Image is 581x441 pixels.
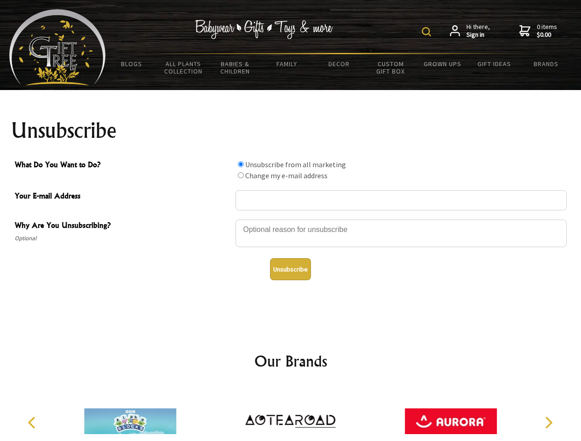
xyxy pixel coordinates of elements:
a: All Plants Collection [158,54,210,81]
span: Your E-mail Address [15,190,231,204]
button: Next [538,413,558,433]
img: Babyware - Gifts - Toys and more... [9,9,106,85]
strong: Sign in [466,31,490,39]
img: product search [422,27,431,36]
span: Hi there, [466,23,490,39]
a: Family [261,54,313,73]
a: Brands [520,54,572,73]
h2: Our Brands [18,350,563,372]
input: What Do You Want to Do? [238,161,244,167]
textarea: Why Are You Unsubscribing? [236,220,567,247]
h1: Unsubscribe [11,119,570,141]
button: Previous [23,413,43,433]
label: Unsubscribe from all marketing [245,160,346,169]
span: Optional [15,233,231,244]
a: Babies & Children [209,54,261,81]
a: Grown Ups [416,54,468,73]
a: Decor [313,54,365,73]
a: Custom Gift Box [365,54,417,81]
span: What Do You Want to Do? [15,159,231,172]
span: 0 items [537,23,557,39]
a: BLOGS [106,54,158,73]
a: 0 items$0.00 [519,23,557,39]
label: Change my e-mail address [245,171,328,180]
button: Unsubscribe [270,258,311,280]
strong: $0.00 [537,31,557,39]
span: Why Are You Unsubscribing? [15,220,231,233]
input: What Do You Want to Do? [238,172,244,178]
a: Hi there,Sign in [450,23,490,39]
a: Gift Ideas [468,54,520,73]
img: Babywear - Gifts - Toys & more [195,20,333,39]
input: Your E-mail Address [236,190,567,210]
